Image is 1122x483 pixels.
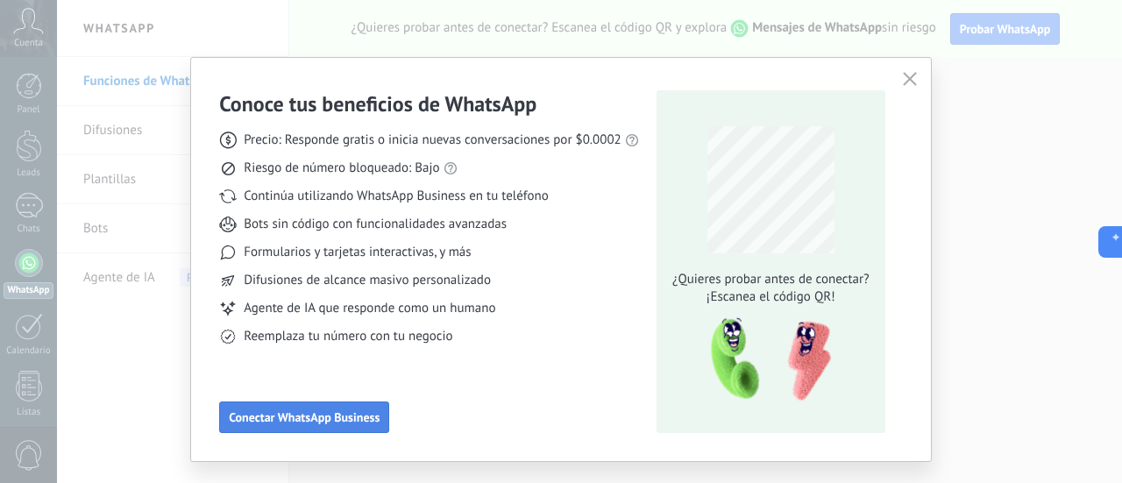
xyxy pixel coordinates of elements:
span: Formularios y tarjetas interactivas, y más [244,244,471,261]
span: Difusiones de alcance masivo personalizado [244,272,491,289]
span: Bots sin código con funcionalidades avanzadas [244,216,507,233]
span: Continúa utilizando WhatsApp Business en tu teléfono [244,188,548,205]
span: Agente de IA que responde como un humano [244,300,495,317]
span: Conectar WhatsApp Business [229,411,380,423]
span: Reemplaza tu número con tu negocio [244,328,452,345]
span: ¿Quieres probar antes de conectar? [667,271,874,288]
span: Riesgo de número bloqueado: Bajo [244,160,439,177]
button: Conectar WhatsApp Business [219,401,389,433]
h3: Conoce tus beneficios de WhatsApp [219,90,536,117]
img: qr-pic-1x.png [696,313,834,407]
span: Precio: Responde gratis o inicia nuevas conversaciones por $0.0002 [244,131,621,149]
span: ¡Escanea el código QR! [667,288,874,306]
